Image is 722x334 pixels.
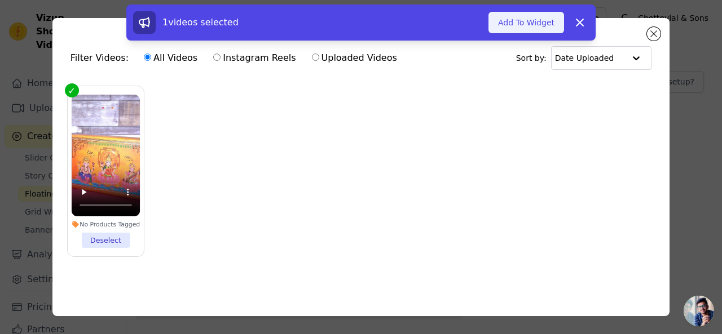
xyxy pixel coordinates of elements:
div: Filter Videos: [71,45,403,71]
div: Open chat [684,296,714,326]
label: Uploaded Videos [311,51,398,65]
div: Sort by: [516,46,652,70]
label: All Videos [143,51,198,65]
label: Instagram Reels [213,51,296,65]
span: 1 videos selected [162,17,239,28]
div: No Products Tagged [72,220,140,228]
button: Add To Widget [488,12,564,33]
